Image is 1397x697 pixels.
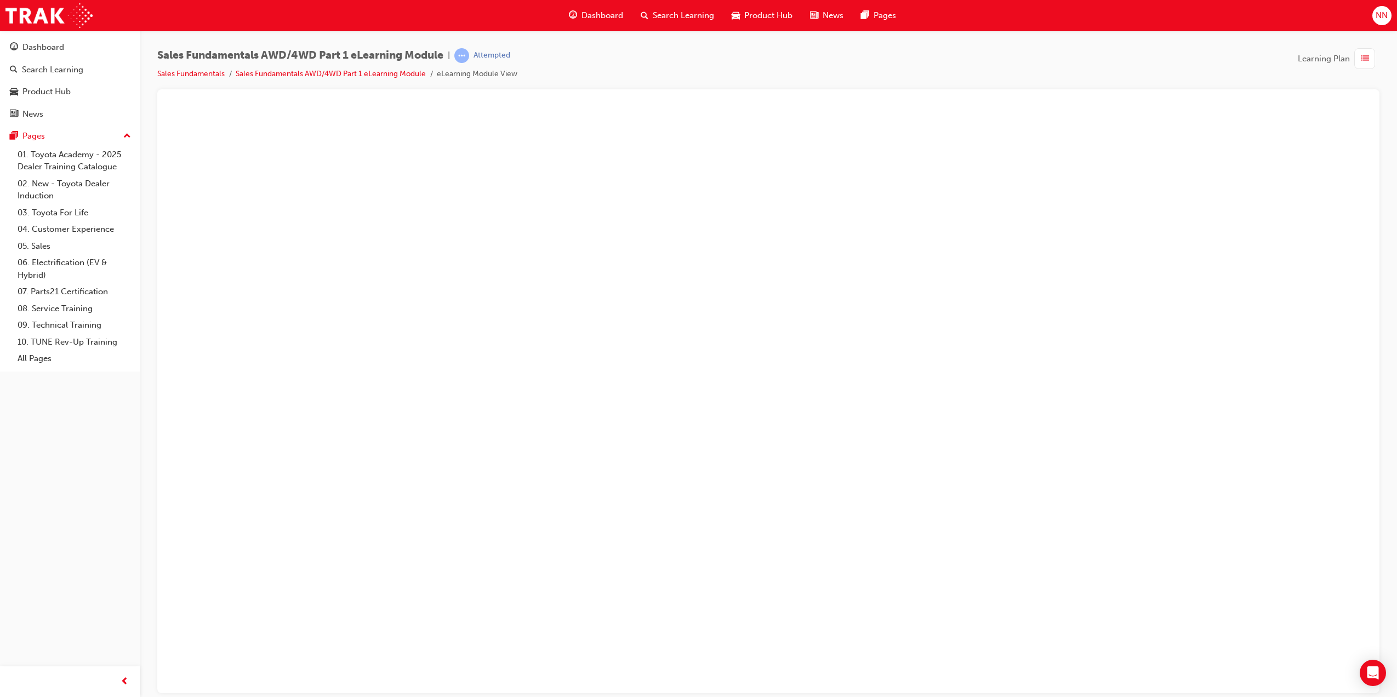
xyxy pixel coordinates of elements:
[861,9,869,22] span: pages-icon
[13,300,135,317] a: 08. Service Training
[13,283,135,300] a: 07. Parts21 Certification
[5,3,93,28] img: Trak
[560,4,632,27] a: guage-iconDashboard
[13,317,135,334] a: 09. Technical Training
[123,129,131,144] span: up-icon
[1376,9,1388,22] span: NN
[474,50,510,61] div: Attempted
[4,104,135,124] a: News
[569,9,577,22] span: guage-icon
[13,175,135,204] a: 02. New - Toyota Dealer Induction
[1372,6,1392,25] button: NN
[13,350,135,367] a: All Pages
[4,82,135,102] a: Product Hub
[10,132,18,141] span: pages-icon
[13,238,135,255] a: 05. Sales
[4,126,135,146] button: Pages
[632,4,723,27] a: search-iconSearch Learning
[810,9,818,22] span: news-icon
[448,49,450,62] span: |
[22,41,64,54] div: Dashboard
[4,35,135,126] button: DashboardSearch LearningProduct HubNews
[22,64,83,76] div: Search Learning
[744,9,792,22] span: Product Hub
[10,87,18,97] span: car-icon
[653,9,714,22] span: Search Learning
[4,60,135,80] a: Search Learning
[823,9,843,22] span: News
[874,9,896,22] span: Pages
[641,9,648,22] span: search-icon
[1298,48,1379,69] button: Learning Plan
[732,9,740,22] span: car-icon
[454,48,469,63] span: learningRecordVerb_ATTEMPT-icon
[4,37,135,58] a: Dashboard
[723,4,801,27] a: car-iconProduct Hub
[10,65,18,75] span: search-icon
[121,675,129,689] span: prev-icon
[22,108,43,121] div: News
[22,130,45,142] div: Pages
[22,85,71,98] div: Product Hub
[1360,660,1386,686] div: Open Intercom Messenger
[10,110,18,119] span: news-icon
[157,69,225,78] a: Sales Fundamentals
[1361,52,1369,66] span: list-icon
[581,9,623,22] span: Dashboard
[1298,53,1350,65] span: Learning Plan
[13,334,135,351] a: 10. TUNE Rev-Up Training
[13,254,135,283] a: 06. Electrification (EV & Hybrid)
[157,49,443,62] span: Sales Fundamentals AWD/4WD Part 1 eLearning Module
[13,221,135,238] a: 04. Customer Experience
[437,68,517,81] li: eLearning Module View
[13,204,135,221] a: 03. Toyota For Life
[852,4,905,27] a: pages-iconPages
[801,4,852,27] a: news-iconNews
[13,146,135,175] a: 01. Toyota Academy - 2025 Dealer Training Catalogue
[236,69,426,78] a: Sales Fundamentals AWD/4WD Part 1 eLearning Module
[10,43,18,53] span: guage-icon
